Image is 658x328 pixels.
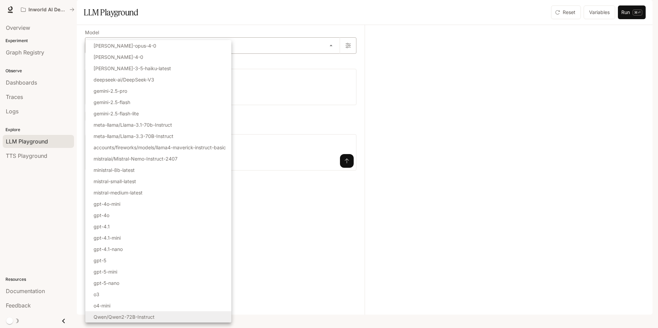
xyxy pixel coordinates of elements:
p: gemini-2.5-flash [94,99,130,106]
p: Qwen/Qwen2-72B-Instruct [94,313,155,320]
p: o3 [94,291,99,298]
p: gpt-5-nano [94,279,119,287]
p: meta-llama/Llama-3.1-70b-Instruct [94,121,172,128]
p: mistral-small-latest [94,178,136,185]
p: accounts/fireworks/models/llama4-maverick-instruct-basic [94,144,226,151]
p: meta-llama/Llama-3.3-70B-Instruct [94,133,173,140]
p: gpt-4.1 [94,223,110,230]
p: gemini-2.5-flash-lite [94,110,139,117]
p: mistral-medium-latest [94,189,143,196]
p: [PERSON_NAME]-opus-4-0 [94,42,156,49]
p: gpt-5-mini [94,268,117,275]
p: ministral-8b-latest [94,166,135,174]
p: o4-mini [94,302,110,309]
p: deepseek-ai/DeepSeek-V3 [94,76,154,83]
p: mistralai/Mistral-Nemo-Instruct-2407 [94,155,178,162]
p: gpt-4o [94,212,109,219]
p: [PERSON_NAME]-4-0 [94,53,143,61]
p: gpt-4o-mini [94,200,120,207]
p: gpt-4.1-nano [94,245,123,253]
p: gemini-2.5-pro [94,87,127,94]
p: [PERSON_NAME]-3-5-haiku-latest [94,65,171,72]
p: gpt-4.1-mini [94,234,121,241]
p: gpt-5 [94,257,106,264]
